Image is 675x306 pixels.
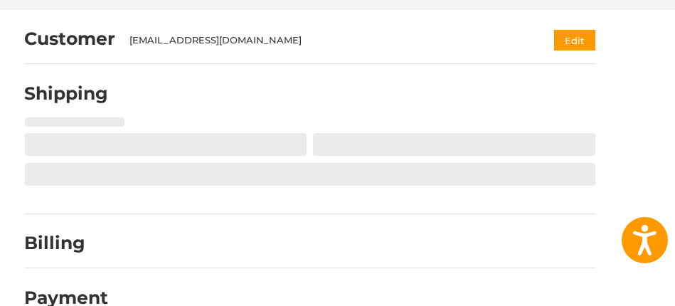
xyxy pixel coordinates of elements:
[554,30,595,51] button: Edit
[25,232,108,254] h2: Billing
[129,33,526,48] div: [EMAIL_ADDRESS][DOMAIN_NAME]
[25,28,116,50] h2: Customer
[25,83,109,105] h2: Shipping
[558,268,675,306] iframe: Google Customer Reviews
